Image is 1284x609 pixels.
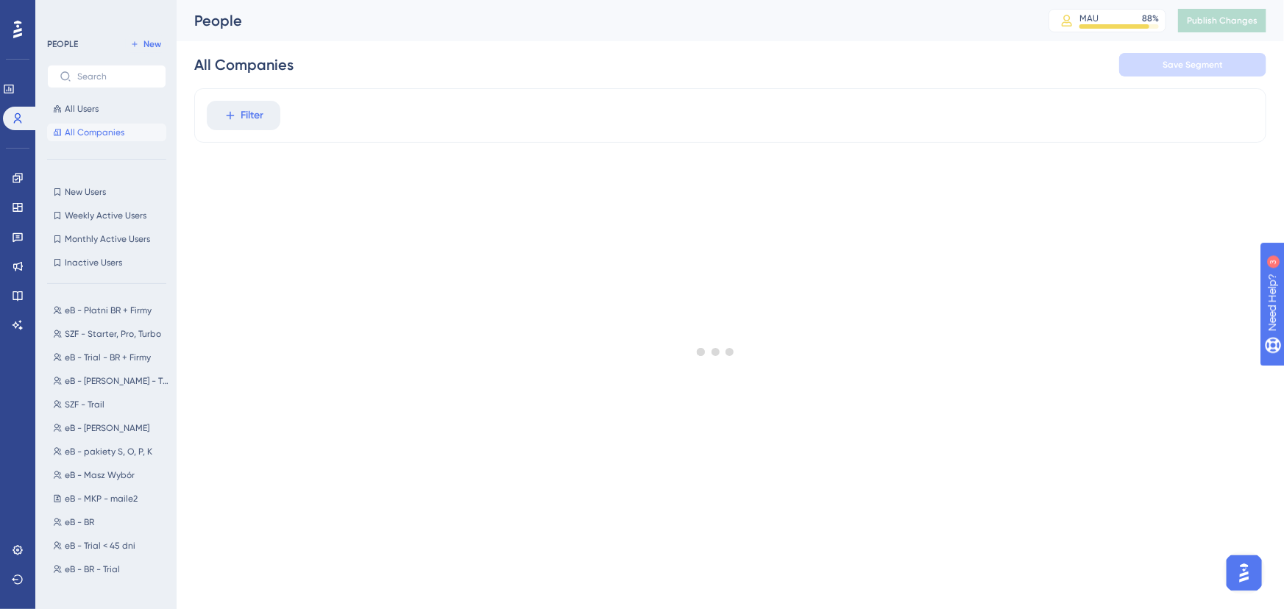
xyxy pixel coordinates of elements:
span: Weekly Active Users [65,210,146,221]
span: New [143,38,161,50]
div: People [194,10,1012,31]
span: Monthly Active Users [65,233,150,245]
div: PEOPLE [47,38,78,50]
button: eB - pakiety S, O, P, K [47,443,175,460]
span: eB - Trial - BR + Firmy [65,352,151,363]
div: 88 % [1142,13,1159,24]
span: eB - MKP - maile2 [65,493,138,505]
button: Weekly Active Users [47,207,166,224]
span: eB - BR [65,516,94,528]
input: Search [77,71,154,82]
span: eB - Masz Wybór [65,469,135,481]
span: All Companies [65,127,124,138]
button: eB - Trial < 45 dni [47,537,175,555]
span: eB - Trial < 45 dni [65,540,135,552]
span: New Users [65,186,106,198]
button: eB - [PERSON_NAME] - TRIAL [47,372,175,390]
div: 3 [102,7,107,19]
button: SZF - Starter, Pro, Turbo [47,325,175,343]
button: SZF - Trail [47,396,175,413]
span: SZF - Trail [65,399,104,410]
button: Publish Changes [1178,9,1266,32]
span: Inactive Users [65,257,122,268]
span: eB - [PERSON_NAME] - TRIAL [65,375,169,387]
button: eB - Trial - BR + Firmy [47,349,175,366]
button: eB - Masz Wybór [47,466,175,484]
button: All Companies [47,124,166,141]
span: All Users [65,103,99,115]
div: MAU [1079,13,1099,24]
span: eB - Płatni BR + Firmy [65,304,152,316]
button: eB - BR [47,513,175,531]
div: All Companies [194,54,294,75]
span: Need Help? [35,4,92,21]
button: All Users [47,100,166,118]
button: eB - [PERSON_NAME] [47,419,175,437]
button: eB - MKP - maile2 [47,490,175,508]
span: eB - BR - Trial [65,563,120,575]
span: Save Segment [1163,59,1223,71]
iframe: UserGuiding AI Assistant Launcher [1222,551,1266,595]
button: eB - BR - Trial [47,560,175,578]
button: Save Segment [1119,53,1266,76]
button: eB - Płatni BR + Firmy [47,302,175,319]
button: New [125,35,166,53]
span: Publish Changes [1187,15,1258,26]
span: SZF - Starter, Pro, Turbo [65,328,161,340]
span: eB - [PERSON_NAME] [65,422,149,434]
span: eB - pakiety S, O, P, K [65,446,152,457]
button: Inactive Users [47,254,166,271]
button: New Users [47,183,166,201]
button: Monthly Active Users [47,230,166,248]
